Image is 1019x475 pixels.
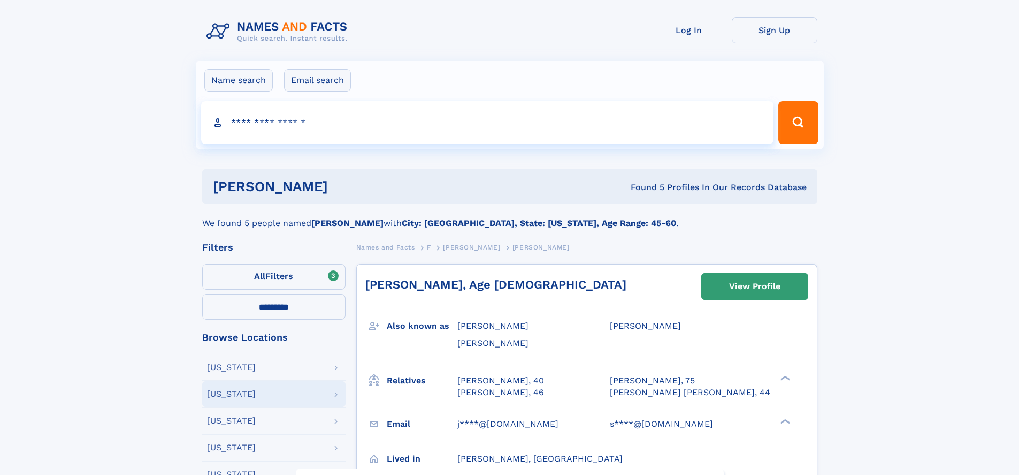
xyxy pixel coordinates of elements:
[201,101,774,144] input: search input
[512,244,570,251] span: [PERSON_NAME]
[457,387,544,398] a: [PERSON_NAME], 46
[443,244,500,251] span: [PERSON_NAME]
[365,278,626,291] a: [PERSON_NAME], Age [DEMOGRAPHIC_DATA]
[387,415,457,433] h3: Email
[729,274,780,299] div: View Profile
[387,450,457,468] h3: Lived in
[427,244,431,251] span: F
[207,363,256,372] div: [US_STATE]
[402,218,676,228] b: City: [GEOGRAPHIC_DATA], State: [US_STATE], Age Range: 45-60
[387,317,457,335] h3: Also known as
[457,375,544,387] a: [PERSON_NAME], 40
[457,321,528,331] span: [PERSON_NAME]
[778,101,818,144] button: Search Button
[207,417,256,425] div: [US_STATE]
[479,182,807,193] div: Found 5 Profiles In Our Records Database
[457,338,528,348] span: [PERSON_NAME]
[202,333,346,342] div: Browse Locations
[778,374,791,381] div: ❯
[207,443,256,452] div: [US_STATE]
[646,17,732,43] a: Log In
[202,204,817,230] div: We found 5 people named with .
[702,274,808,299] a: View Profile
[356,240,415,254] a: Names and Facts
[443,240,500,254] a: [PERSON_NAME]
[213,180,479,193] h1: [PERSON_NAME]
[311,218,384,228] b: [PERSON_NAME]
[457,454,623,464] span: [PERSON_NAME], [GEOGRAPHIC_DATA]
[254,271,265,281] span: All
[427,240,431,254] a: F
[610,375,695,387] a: [PERSON_NAME], 75
[202,17,356,46] img: Logo Names and Facts
[732,17,817,43] a: Sign Up
[204,69,273,92] label: Name search
[207,390,256,398] div: [US_STATE]
[387,372,457,390] h3: Relatives
[610,321,681,331] span: [PERSON_NAME]
[202,264,346,290] label: Filters
[284,69,351,92] label: Email search
[778,418,791,425] div: ❯
[202,243,346,252] div: Filters
[610,387,770,398] a: [PERSON_NAME] [PERSON_NAME], 44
